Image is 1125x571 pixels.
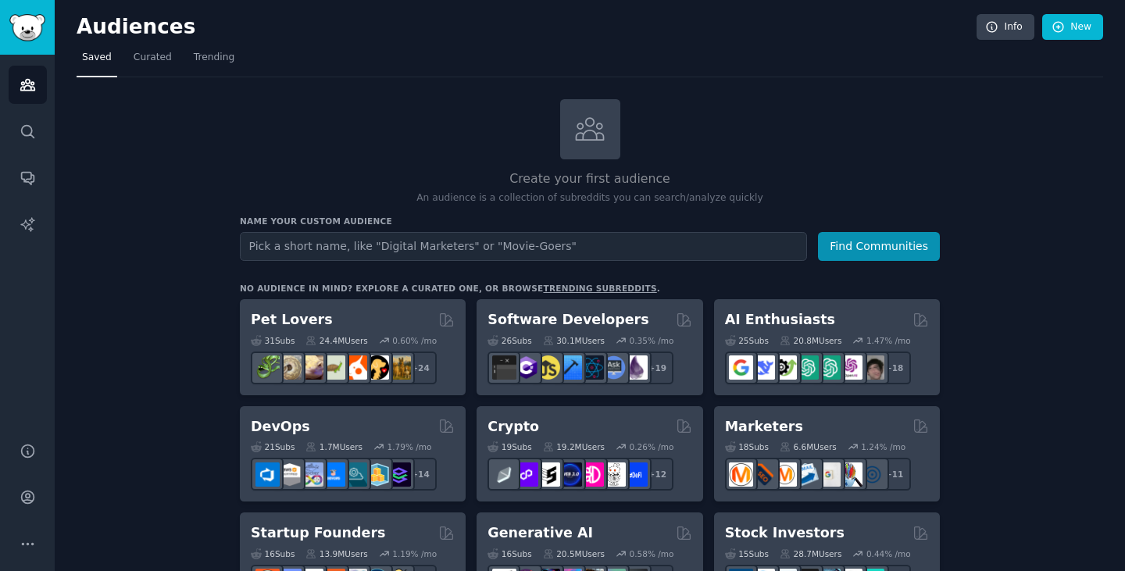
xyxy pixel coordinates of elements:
[321,462,345,487] img: DevOpsLinks
[251,310,333,330] h2: Pet Lovers
[751,462,775,487] img: bigseo
[365,355,389,380] img: PetAdvice
[878,458,911,491] div: + 11
[240,191,940,205] p: An audience is a collection of subreddits you can search/analyze quickly
[305,335,367,346] div: 24.4M Users
[251,335,295,346] div: 31 Sub s
[392,548,437,559] div: 1.19 % /mo
[240,170,940,189] h2: Create your first audience
[602,355,626,380] img: AskComputerScience
[838,462,862,487] img: MarketingResearch
[580,355,604,380] img: reactnative
[1042,14,1103,41] a: New
[251,417,310,437] h2: DevOps
[251,523,385,543] h2: Startup Founders
[255,462,280,487] img: azuredevops
[194,51,234,65] span: Trending
[641,458,673,491] div: + 12
[780,548,841,559] div: 28.7M Users
[514,355,538,380] img: csharp
[816,462,841,487] img: googleads
[492,355,516,380] img: software
[795,462,819,487] img: Emailmarketing
[487,335,531,346] div: 26 Sub s
[580,462,604,487] img: defiblockchain
[861,441,905,452] div: 1.24 % /mo
[729,462,753,487] img: content_marketing
[492,462,516,487] img: ethfinance
[780,441,837,452] div: 6.6M Users
[558,462,582,487] img: web3
[543,548,605,559] div: 20.5M Users
[255,355,280,380] img: herpetology
[725,310,835,330] h2: AI Enthusiasts
[780,335,841,346] div: 20.8M Users
[725,417,803,437] h2: Marketers
[543,284,656,293] a: trending subreddits
[305,441,362,452] div: 1.7M Users
[365,462,389,487] img: aws_cdk
[816,355,841,380] img: chatgpt_prompts_
[773,462,797,487] img: AskMarketing
[240,232,807,261] input: Pick a short name, like "Digital Marketers" or "Movie-Goers"
[134,51,172,65] span: Curated
[343,462,367,487] img: platformengineering
[387,441,432,452] div: 1.79 % /mo
[543,335,605,346] div: 30.1M Users
[838,355,862,380] img: OpenAIDev
[240,283,660,294] div: No audience in mind? Explore a curated one, or browse .
[866,335,911,346] div: 1.47 % /mo
[82,51,112,65] span: Saved
[630,441,674,452] div: 0.26 % /mo
[305,548,367,559] div: 13.9M Users
[251,441,295,452] div: 21 Sub s
[77,45,117,77] a: Saved
[866,548,911,559] div: 0.44 % /mo
[536,462,560,487] img: ethstaker
[543,441,605,452] div: 19.2M Users
[725,335,769,346] div: 25 Sub s
[725,523,845,543] h2: Stock Investors
[188,45,240,77] a: Trending
[623,462,648,487] img: defi_
[487,548,531,559] div: 16 Sub s
[387,462,411,487] img: PlatformEngineers
[392,335,437,346] div: 0.60 % /mo
[558,355,582,380] img: iOSProgramming
[536,355,560,380] img: learnjavascript
[818,232,940,261] button: Find Communities
[773,355,797,380] img: AItoolsCatalog
[878,352,911,384] div: + 18
[343,355,367,380] img: cockatiel
[630,335,674,346] div: 0.35 % /mo
[487,417,539,437] h2: Crypto
[251,548,295,559] div: 16 Sub s
[240,216,940,227] h3: Name your custom audience
[630,548,674,559] div: 0.58 % /mo
[387,355,411,380] img: dogbreed
[299,355,323,380] img: leopardgeckos
[277,462,302,487] img: AWS_Certified_Experts
[404,458,437,491] div: + 14
[77,15,977,40] h2: Audiences
[299,462,323,487] img: Docker_DevOps
[729,355,753,380] img: GoogleGeminiAI
[977,14,1034,41] a: Info
[725,441,769,452] div: 18 Sub s
[514,462,538,487] img: 0xPolygon
[487,523,593,543] h2: Generative AI
[321,355,345,380] img: turtle
[860,355,884,380] img: ArtificalIntelligence
[860,462,884,487] img: OnlineMarketing
[795,355,819,380] img: chatgpt_promptDesign
[277,355,302,380] img: ballpython
[487,441,531,452] div: 19 Sub s
[751,355,775,380] img: DeepSeek
[641,352,673,384] div: + 19
[9,14,45,41] img: GummySearch logo
[487,310,648,330] h2: Software Developers
[602,462,626,487] img: CryptoNews
[725,548,769,559] div: 15 Sub s
[128,45,177,77] a: Curated
[623,355,648,380] img: elixir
